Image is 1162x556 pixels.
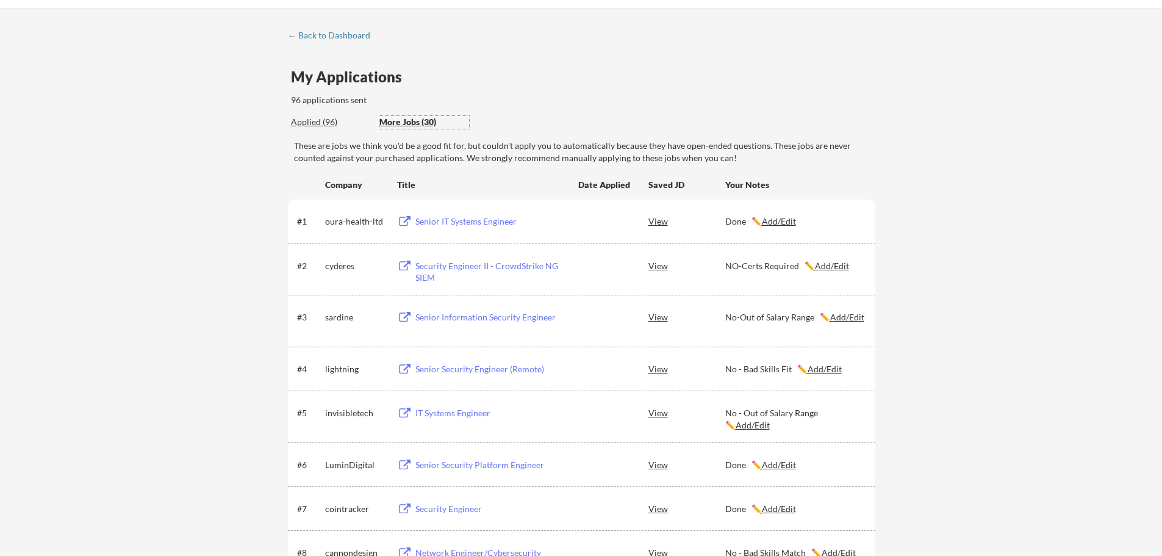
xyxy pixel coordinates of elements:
div: These are jobs we think you'd be a good fit for, but couldn't apply you to automatically because ... [294,140,875,164]
div: View [648,255,725,276]
div: No - Bad Skills Fit ✏️ [725,363,864,375]
div: No - Out of Salary Range ✏️ [725,407,864,431]
div: cyderes [325,260,386,272]
div: View [648,453,725,475]
div: 96 applications sent [291,94,527,106]
div: Senior Security Engineer (Remote) [415,363,567,375]
div: #2 [297,260,321,272]
div: View [648,210,725,232]
div: #5 [297,407,321,419]
div: LuminDigital [325,459,386,471]
div: Done ✏️ [725,503,864,515]
div: My Applications [291,70,412,84]
div: Saved JD [648,173,725,195]
div: View [648,497,725,519]
div: Senior IT Systems Engineer [415,215,567,228]
u: Add/Edit [762,504,796,514]
div: #7 [297,503,321,515]
a: ← Back to Dashboard [288,31,379,43]
div: Senior Information Security Engineer [415,311,567,323]
div: NO-Certs Required ✏️ [725,260,864,272]
u: Add/Edit [736,420,770,430]
div: Done ✏️ [725,215,864,228]
div: Security Engineer [415,503,567,515]
div: #3 [297,311,321,323]
div: oura-health-ltd [325,215,386,228]
div: Senior Security Platform Engineer [415,459,567,471]
div: sardine [325,311,386,323]
div: Applied (96) [291,116,370,128]
div: cointracker [325,503,386,515]
div: #1 [297,215,321,228]
div: Security Engineer II - CrowdStrike NG SIEM [415,260,567,284]
div: #4 [297,363,321,375]
u: Add/Edit [762,460,796,470]
u: Add/Edit [808,364,842,374]
div: Date Applied [578,179,632,191]
div: More Jobs (30) [379,116,469,128]
div: View [648,358,725,380]
div: Title [397,179,567,191]
div: invisibletech [325,407,386,419]
div: Company [325,179,386,191]
div: No-Out of Salary Range ✏️ [725,311,864,323]
div: View [648,306,725,328]
div: These are job applications we think you'd be a good fit for, but couldn't apply you to automatica... [379,116,469,129]
div: View [648,402,725,424]
div: lightning [325,363,386,375]
div: These are all the jobs you've been applied to so far. [291,116,370,129]
div: Done ✏️ [725,459,864,471]
u: Add/Edit [815,261,849,271]
div: Your Notes [725,179,864,191]
u: Add/Edit [762,216,796,226]
div: ← Back to Dashboard [288,31,379,40]
u: Add/Edit [830,312,864,322]
div: IT Systems Engineer [415,407,567,419]
div: #6 [297,459,321,471]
